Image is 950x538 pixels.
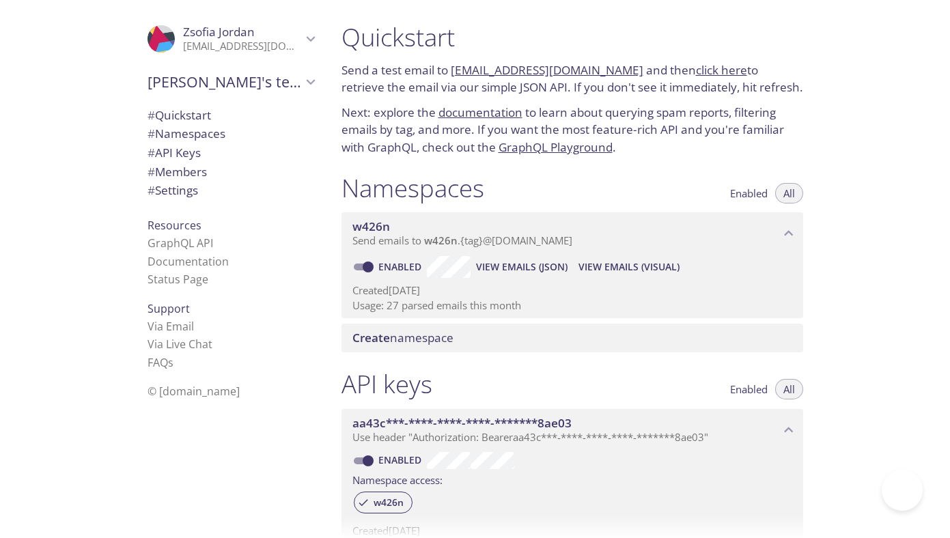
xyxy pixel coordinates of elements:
div: w426n namespace [341,212,803,255]
a: Documentation [148,254,229,269]
span: Quickstart [148,107,211,123]
span: Members [148,164,207,180]
span: Settings [148,182,198,198]
span: # [148,107,155,123]
div: Create namespace [341,324,803,352]
span: API Keys [148,145,201,160]
button: All [775,379,803,399]
button: View Emails (Visual) [573,256,685,278]
a: click here [696,62,747,78]
a: documentation [438,104,522,120]
span: © [DOMAIN_NAME] [148,384,240,399]
button: All [775,183,803,203]
span: # [148,164,155,180]
p: [EMAIL_ADDRESS][DOMAIN_NAME] [183,40,302,53]
div: Quickstart [137,106,325,125]
div: Zsofia's team [137,64,325,100]
span: Send emails to . {tag} @[DOMAIN_NAME] [352,233,572,247]
span: # [148,145,155,160]
h1: Quickstart [341,22,803,53]
p: Send a test email to and then to retrieve the email via our simple JSON API. If you don't see it ... [341,61,803,96]
span: w426n [352,218,390,234]
h1: Namespaces [341,173,484,203]
div: Namespaces [137,124,325,143]
div: API Keys [137,143,325,162]
a: GraphQL Playground [499,139,613,155]
div: Zsofia Jordan [137,16,325,61]
span: w426n [365,496,412,509]
a: Status Page [148,272,208,287]
label: Namespace access: [352,469,443,489]
span: View Emails (Visual) [578,259,680,275]
span: s [168,355,173,370]
a: Enabled [376,453,427,466]
span: View Emails (JSON) [476,259,568,275]
div: Members [137,162,325,182]
p: Created [DATE] [352,283,792,298]
a: Via Live Chat [148,337,212,352]
p: Next: explore the to learn about querying spam reports, filtering emails by tag, and more. If you... [341,104,803,156]
a: Via Email [148,319,194,334]
span: [PERSON_NAME]'s team [148,72,302,91]
a: FAQ [148,355,173,370]
span: Create [352,330,390,345]
div: w426n [354,492,413,513]
button: View Emails (JSON) [471,256,573,278]
span: Namespaces [148,126,225,141]
span: w426n [424,233,458,247]
span: Support [148,301,190,316]
span: namespace [352,330,453,345]
span: Zsofia Jordan [183,24,255,40]
a: GraphQL API [148,236,213,251]
h1: API keys [341,369,432,399]
span: # [148,126,155,141]
button: Enabled [722,183,776,203]
span: # [148,182,155,198]
div: Team Settings [137,181,325,200]
p: Usage: 27 parsed emails this month [352,298,792,313]
a: Enabled [376,260,427,273]
span: Resources [148,218,201,233]
iframe: Help Scout Beacon - Open [882,470,923,511]
a: [EMAIL_ADDRESS][DOMAIN_NAME] [451,62,643,78]
button: Enabled [722,379,776,399]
